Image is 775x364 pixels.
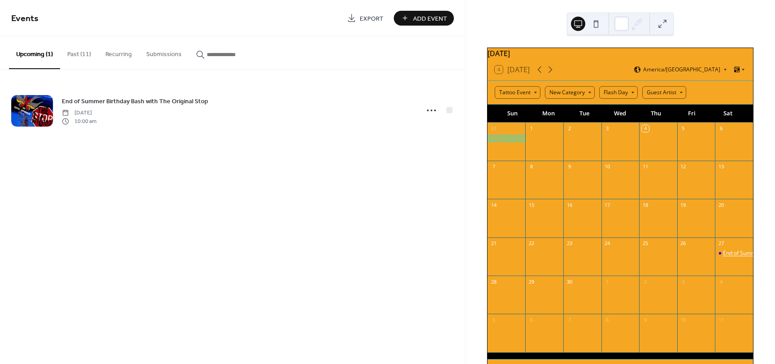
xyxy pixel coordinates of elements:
[531,105,566,123] div: Mon
[62,97,208,106] span: End of Summer Birthday Bash with The Original Stop
[340,11,390,26] a: Export
[642,125,649,132] div: 4
[604,316,611,323] div: 8
[718,202,724,208] div: 20
[495,105,531,123] div: Sun
[490,240,497,247] div: 21
[604,125,611,132] div: 3
[394,11,454,26] button: Add Event
[528,163,535,170] div: 8
[566,240,573,247] div: 23
[718,163,724,170] div: 13
[490,202,497,208] div: 14
[490,125,497,132] div: 31
[62,96,208,106] a: End of Summer Birthday Bash with The Original Stop
[680,163,687,170] div: 12
[643,67,720,72] span: America/[GEOGRAPHIC_DATA]
[528,240,535,247] div: 22
[642,202,649,208] div: 18
[680,202,687,208] div: 19
[9,36,60,69] button: Upcoming (1)
[360,14,383,23] span: Export
[490,316,497,323] div: 5
[490,278,497,285] div: 28
[566,278,573,285] div: 30
[566,316,573,323] div: 7
[710,105,746,123] div: Sat
[715,250,753,257] div: End of Summer Birthday Bash with The Original Stop
[98,36,139,68] button: Recurring
[60,36,98,68] button: Past (11)
[488,48,753,59] div: [DATE]
[490,163,497,170] div: 7
[528,125,535,132] div: 1
[139,36,189,68] button: Submissions
[566,163,573,170] div: 9
[718,316,724,323] div: 11
[718,125,724,132] div: 6
[642,163,649,170] div: 11
[488,135,526,142] div: Big Sky Tattoo Expo
[718,278,724,285] div: 4
[528,316,535,323] div: 6
[604,202,611,208] div: 17
[62,109,96,117] span: [DATE]
[602,105,638,123] div: Wed
[674,105,710,123] div: Fri
[528,278,535,285] div: 29
[638,105,674,123] div: Thu
[642,240,649,247] div: 25
[642,316,649,323] div: 9
[680,316,687,323] div: 10
[11,10,39,27] span: Events
[566,125,573,132] div: 2
[528,202,535,208] div: 15
[604,163,611,170] div: 10
[413,14,447,23] span: Add Event
[604,240,611,247] div: 24
[604,278,611,285] div: 1
[566,202,573,208] div: 16
[642,278,649,285] div: 2
[718,240,724,247] div: 27
[680,278,687,285] div: 3
[680,125,687,132] div: 5
[62,117,96,125] span: 10:00 am
[680,240,687,247] div: 26
[566,105,602,123] div: Tue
